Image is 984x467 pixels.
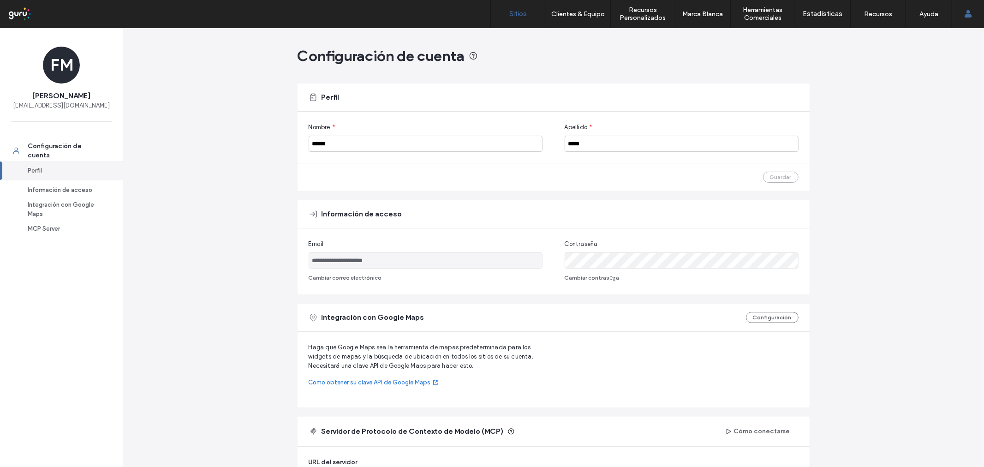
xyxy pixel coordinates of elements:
input: Nombre [309,136,543,152]
input: Email [309,252,543,269]
label: Marca Blanca [683,10,723,18]
label: Clientes & Equipo [552,10,605,18]
span: URL del servidor [309,458,358,467]
span: Ayuda [20,6,45,15]
label: Recursos [864,10,892,18]
span: Integración con Google Maps [322,312,424,323]
span: Email [309,239,324,249]
button: Configuración [746,312,799,323]
span: Servidor de Protocolo de Contexto de Modelo (MCP) [322,426,504,437]
div: MCP Server [28,224,103,233]
div: Configuración de cuenta [28,142,103,160]
span: [EMAIL_ADDRESS][DOMAIN_NAME] [13,101,110,110]
span: Nombre [309,123,330,132]
label: Recursos Personalizados [611,6,675,22]
input: Contraseña [565,252,799,269]
div: FM [43,47,80,84]
div: Información de acceso [28,186,103,195]
label: Ayuda [919,10,938,18]
span: Contraseña [565,239,598,249]
button: Cambiar correo electrónico [309,272,382,283]
span: Perfil [322,92,340,102]
label: Herramientas Comerciales [731,6,795,22]
label: Estadísticas [803,10,843,18]
label: Sitios [510,10,527,18]
span: Configuración de cuenta [298,47,465,65]
span: Información de acceso [322,209,402,219]
div: Integración con Google Maps [28,200,103,219]
span: Apellido [565,123,588,132]
span: Haga que Google Maps sea la herramienta de mapas predeterminada para los widgets de mapas y la bú... [309,343,554,371]
div: Perfil [28,166,103,175]
button: Cambiar contraseֳ±a [565,272,620,283]
span: [PERSON_NAME] [32,91,90,101]
input: Apellido [565,136,799,152]
button: Cómo conectarse [717,424,799,439]
a: Cómo obtener su clave API de Google Maps [309,378,554,387]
